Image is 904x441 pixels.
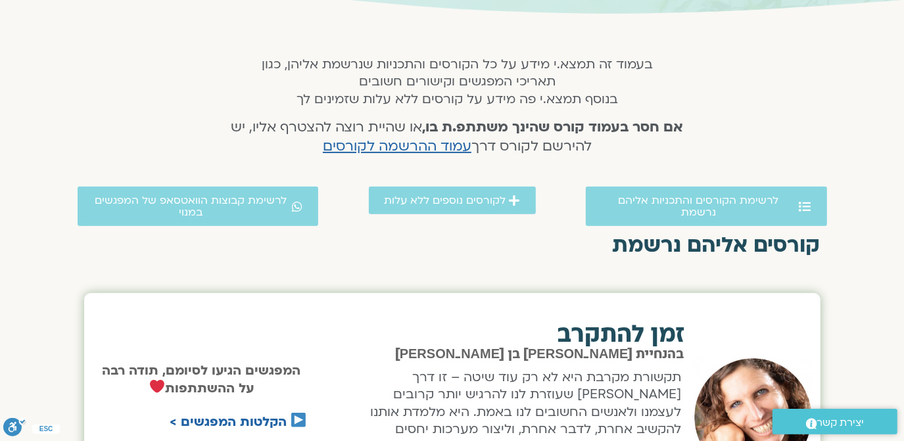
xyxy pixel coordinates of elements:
[773,409,897,434] a: יצירת קשר
[369,187,536,214] a: לקורסים נוספים ללא עלות
[150,379,164,394] img: ❤
[385,195,506,206] span: לקורסים נוספים ללא עלות
[78,187,319,226] a: לרשימת קבוצות הוואטסאפ של המפגשים במנוי
[102,362,300,397] strong: המפגשים הגיעו לסיומם, תודה רבה על ההשתתפות
[395,348,684,361] span: בהנחיית [PERSON_NAME] בן [PERSON_NAME]
[323,137,471,156] a: עמוד ההרשמה לקורסים
[291,413,306,427] img: ▶️
[586,187,827,226] a: לרשימת הקורסים והתכניות אליהם נרשמת
[602,195,796,218] span: לרשימת הקורסים והתכניות אליהם נרשמת
[214,56,701,108] h5: בעמוד זה תמצא.י מידע על כל הקורסים והתכניות שנרשמת אליהן, כגון תאריכי המפגשים וקישורים חשובים בנו...
[214,118,701,156] h4: או שהיית רוצה להצטרף אליו, יש להירשם לקורס דרך
[170,413,287,430] a: הקלטות המפגשים >
[84,233,821,257] h2: קורסים אליהם נרשמת
[423,118,684,137] strong: אם חסר בעמוד קורס שהינך משתתפ.ת בו,
[817,414,865,432] span: יצירת קשר
[353,323,686,346] h2: זמן להתקרב
[93,195,289,218] span: לרשימת קבוצות הוואטסאפ של המפגשים במנוי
